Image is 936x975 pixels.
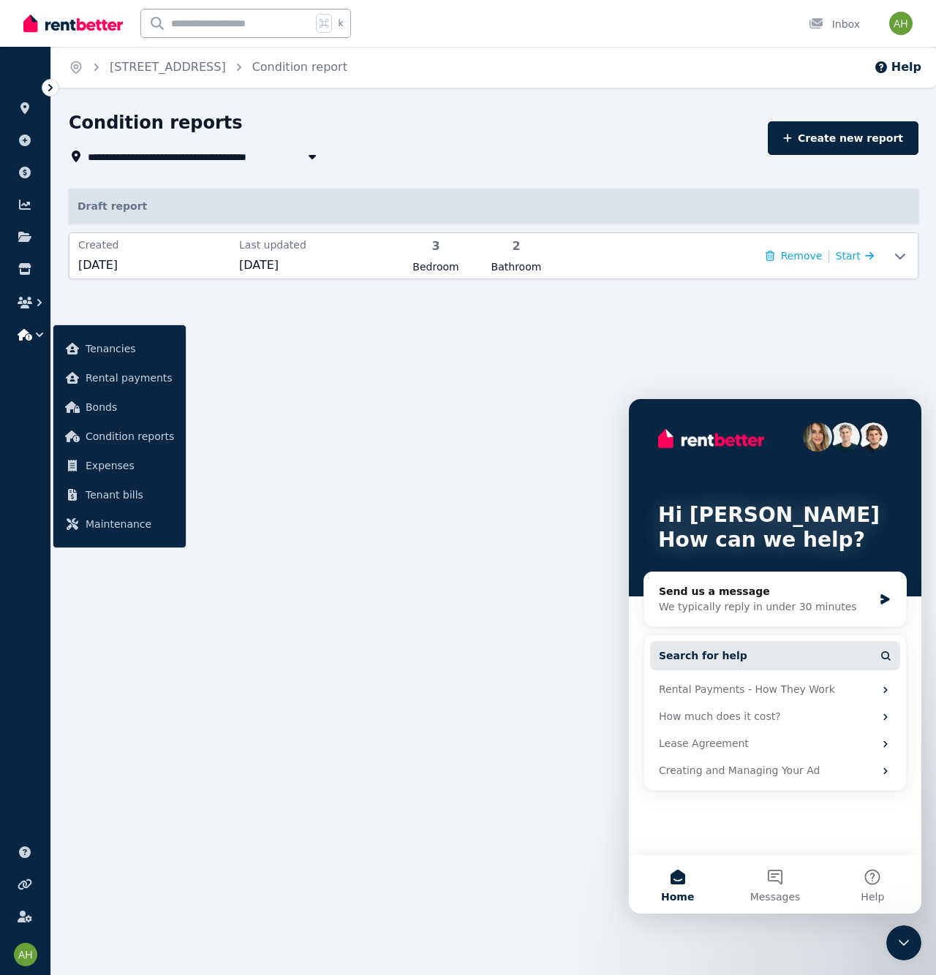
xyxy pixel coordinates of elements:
iframe: Intercom live chat [886,925,921,960]
span: Bedroom [400,259,472,274]
a: Expenses [59,451,180,480]
a: Condition report [252,60,347,74]
p: Draft report [69,189,918,224]
button: Remove [766,249,822,263]
img: RentBetter [23,12,123,34]
span: Created [78,238,230,252]
span: k [338,18,343,29]
a: [STREET_ADDRESS] [110,60,226,74]
a: Rental payments [59,363,180,392]
button: Help [874,58,921,76]
span: Condition reports [86,428,174,445]
a: Condition reports [59,422,180,451]
span: Tenancies [86,340,174,357]
span: Tenant bills [86,486,174,504]
a: Create new report [768,121,918,155]
img: Alan Heywood [889,12,913,35]
span: 2 [480,238,552,255]
span: Bathroom [480,259,552,274]
span: Maintenance [86,515,174,533]
span: 3 [400,238,472,255]
a: Maintenance [59,509,180,539]
nav: Breadcrumb [51,47,365,88]
span: Last updated [239,238,391,252]
span: [DATE] [78,257,230,274]
a: Tenancies [59,334,180,363]
iframe: Intercom live chat [629,399,921,914]
span: Start [836,250,861,262]
h1: Condition reports [69,111,243,134]
div: Inbox [809,17,860,31]
span: [DATE] [239,257,391,274]
span: | [826,246,831,266]
span: Expenses [86,457,174,474]
a: Bonds [59,392,180,422]
a: Tenant bills [59,480,180,509]
span: Bonds [86,398,174,416]
span: Rental payments [86,369,174,387]
span: ORGANISE [12,80,58,91]
img: Alan Heywood [14,943,37,966]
